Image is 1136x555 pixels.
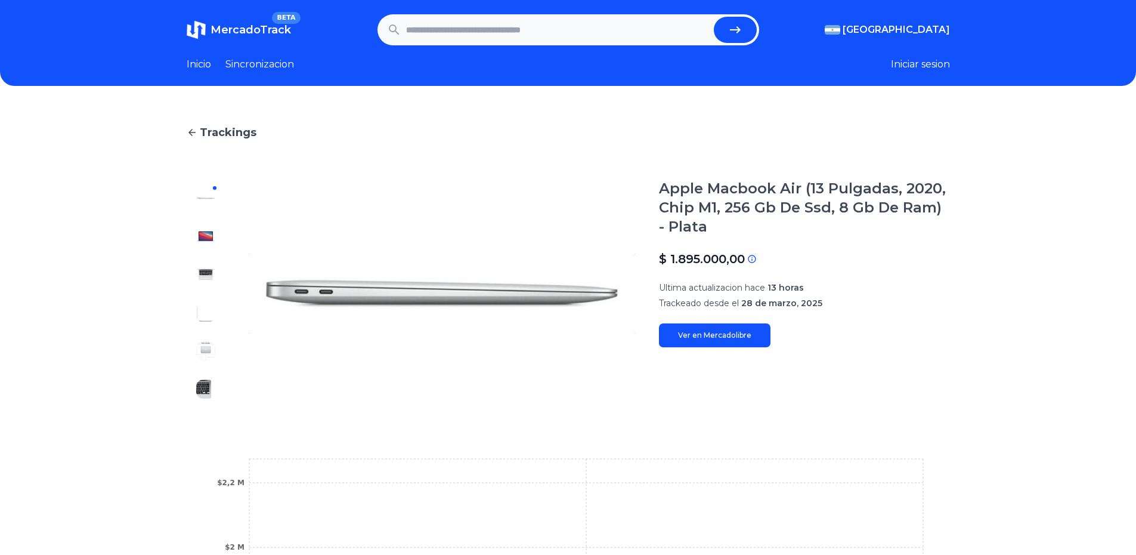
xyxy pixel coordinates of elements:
img: Apple Macbook Air (13 Pulgadas, 2020, Chip M1, 256 Gb De Ssd, 8 Gb De Ram) - Plata [196,380,215,399]
p: $ 1.895.000,00 [659,251,745,267]
a: MercadoTrackBETA [187,20,291,39]
tspan: $2,2 M [217,479,244,487]
button: Iniciar sesion [891,57,950,72]
img: Apple Macbook Air (13 Pulgadas, 2020, Chip M1, 256 Gb De Ssd, 8 Gb De Ram) - Plata [196,227,215,246]
tspan: $2 M [225,543,244,551]
img: Apple Macbook Air (13 Pulgadas, 2020, Chip M1, 256 Gb De Ssd, 8 Gb De Ram) - Plata [196,341,215,360]
span: BETA [272,12,300,24]
a: Inicio [187,57,211,72]
span: 13 horas [767,282,804,293]
span: MercadoTrack [211,23,291,36]
img: Argentina [825,25,840,35]
span: Trackings [200,124,256,141]
span: Trackeado desde el [659,298,739,309]
img: Apple Macbook Air (13 Pulgadas, 2020, Chip M1, 256 Gb De Ssd, 8 Gb De Ram) - Plata [196,189,215,208]
img: MercadoTrack [187,20,206,39]
a: Trackings [187,124,950,141]
img: Apple Macbook Air (13 Pulgadas, 2020, Chip M1, 256 Gb De Ssd, 8 Gb De Ram) - Plata [196,303,215,322]
img: Apple Macbook Air (13 Pulgadas, 2020, Chip M1, 256 Gb De Ssd, 8 Gb De Ram) - Plata [196,265,215,284]
span: [GEOGRAPHIC_DATA] [843,23,950,37]
a: Sincronizacion [225,57,294,72]
a: Ver en Mercadolibre [659,323,770,347]
button: [GEOGRAPHIC_DATA] [825,23,950,37]
img: Apple Macbook Air (13 Pulgadas, 2020, Chip M1, 256 Gb De Ssd, 8 Gb De Ram) - Plata [249,179,635,408]
span: 28 de marzo, 2025 [741,298,822,309]
h1: Apple Macbook Air (13 Pulgadas, 2020, Chip M1, 256 Gb De Ssd, 8 Gb De Ram) - Plata [659,179,950,236]
span: Ultima actualizacion hace [659,282,765,293]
